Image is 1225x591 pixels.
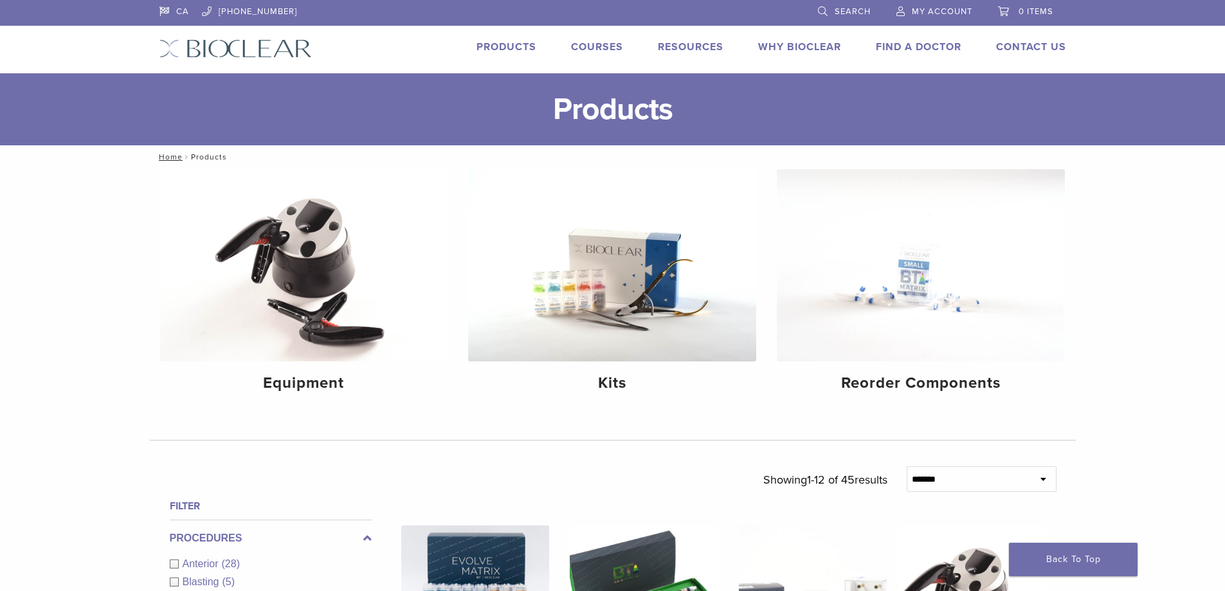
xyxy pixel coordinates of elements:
[468,169,756,403] a: Kits
[222,558,240,569] span: (28)
[835,6,871,17] span: Search
[787,372,1055,395] h4: Reorder Components
[150,145,1076,168] nav: Products
[170,372,438,395] h4: Equipment
[478,372,746,395] h4: Kits
[183,154,191,160] span: /
[476,41,536,53] a: Products
[777,169,1065,361] img: Reorder Components
[571,41,623,53] a: Courses
[170,498,372,514] h4: Filter
[1019,6,1053,17] span: 0 items
[1009,543,1138,576] a: Back To Top
[777,169,1065,403] a: Reorder Components
[222,576,235,587] span: (5)
[155,152,183,161] a: Home
[183,558,222,569] span: Anterior
[160,169,448,361] img: Equipment
[758,41,841,53] a: Why Bioclear
[170,531,372,546] label: Procedures
[876,41,961,53] a: Find A Doctor
[160,169,448,403] a: Equipment
[183,576,222,587] span: Blasting
[996,41,1066,53] a: Contact Us
[912,6,972,17] span: My Account
[159,39,312,58] img: Bioclear
[658,41,723,53] a: Resources
[763,466,887,493] p: Showing results
[807,473,855,487] span: 1-12 of 45
[468,169,756,361] img: Kits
